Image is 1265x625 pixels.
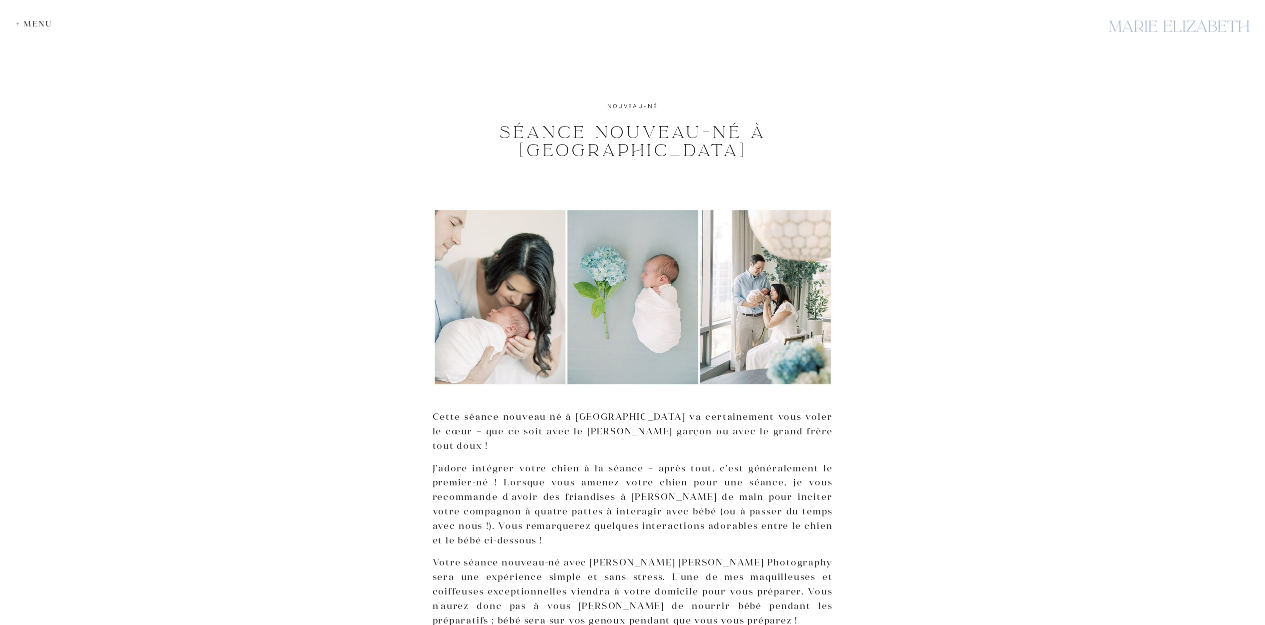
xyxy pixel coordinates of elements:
[500,122,766,161] font: Séance nouveau-né à [GEOGRAPHIC_DATA]
[433,462,833,546] font: J'adore intégrer votre chien à la séance – après tout, c'est généralement le premier-né ! Lorsque...
[433,208,833,386] img: Un ensemble de trois images d'une séance nouveau-né à Georgetown photographiées par Marie Elizabe...
[607,102,658,110] a: nouveau-né
[16,19,53,29] font: + Menu
[433,411,833,451] font: Cette séance nouveau-né à [GEOGRAPHIC_DATA] va certainement vous voler le cœur – que ce soit avec...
